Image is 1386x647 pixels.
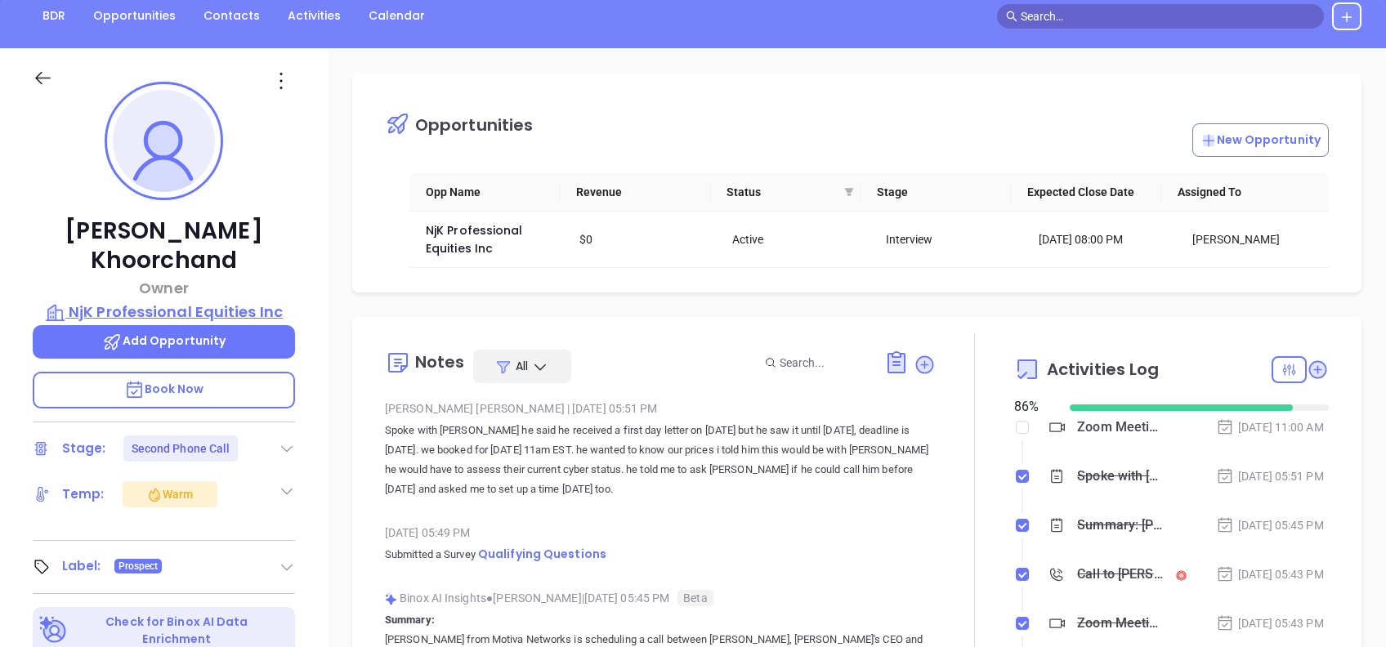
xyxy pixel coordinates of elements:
[83,2,186,29] a: Opportunities
[385,396,936,421] div: [PERSON_NAME] [PERSON_NAME] [DATE] 05:51 PM
[1192,230,1323,248] div: [PERSON_NAME]
[415,117,533,133] div: Opportunities
[146,484,193,504] div: Warm
[385,545,936,564] p: Submitted a Survey
[62,482,105,506] div: Temp:
[359,2,435,29] a: Calendar
[1216,418,1324,436] div: [DATE] 11:00 AM
[1014,397,1050,417] div: 86 %
[844,187,854,197] span: filter
[1077,464,1163,489] div: Spoke with [PERSON_NAME] he said he received a first day letter on [DATE] but he saw it until [DA...
[732,230,863,248] div: Active
[113,90,215,192] img: profile-user
[1047,361,1159,377] span: Activities Log
[124,381,204,397] span: Book Now
[385,520,936,545] div: [DATE] 05:49 PM
[385,593,397,605] img: svg%3e
[727,183,838,201] span: Status
[385,586,936,610] div: Binox AI Insights [PERSON_NAME] | [DATE] 05:45 PM
[478,546,606,562] span: Qualifying Questions
[409,173,560,212] th: Opp Name
[486,591,494,605] span: ●
[385,614,435,626] b: Summary:
[385,421,936,499] p: Spoke with [PERSON_NAME] he said he received a first day letter on [DATE] but he saw it until [DA...
[33,216,295,275] p: [PERSON_NAME] Khoorchand
[1006,11,1017,22] span: search
[516,358,528,374] span: All
[1077,611,1163,636] div: Zoom Meeting with [PERSON_NAME]
[426,222,526,257] a: NjK Professional Equities Inc
[33,277,295,299] p: Owner
[1216,516,1324,534] div: [DATE] 05:45 PM
[33,301,295,323] a: NjK Professional Equities Inc
[1039,230,1169,248] div: [DATE] 08:00 PM
[102,332,226,349] span: Add Opportunity
[194,2,270,29] a: Contacts
[560,173,710,212] th: Revenue
[579,230,710,248] div: $0
[1011,173,1161,212] th: Expected Close Date
[118,557,159,575] span: Prospect
[1161,173,1312,212] th: Assigned To
[861,173,1011,212] th: Stage
[1216,467,1324,485] div: [DATE] 05:51 PM
[1021,7,1315,25] input: Search…
[1216,614,1324,632] div: [DATE] 05:43 PM
[33,2,75,29] a: BDR
[780,354,866,372] input: Search...
[1077,513,1163,538] div: Summary: [PERSON_NAME] from Motiva Networks is scheduling a call between [PERSON_NAME], [PERSON_N...
[886,230,1017,248] div: Interview
[677,590,713,606] span: Beta
[841,180,857,204] span: filter
[1200,132,1321,149] p: New Opportunity
[1077,562,1163,587] div: Call to [PERSON_NAME]
[1077,415,1163,440] div: Zoom Meeting with [PERSON_NAME]
[39,616,68,645] img: Ai-Enrich-DaqCidB-.svg
[567,402,570,415] span: |
[1216,565,1324,583] div: [DATE] 05:43 PM
[132,435,230,462] div: Second Phone Call
[62,554,101,578] div: Label:
[415,354,465,370] div: Notes
[62,436,106,461] div: Stage:
[278,2,351,29] a: Activities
